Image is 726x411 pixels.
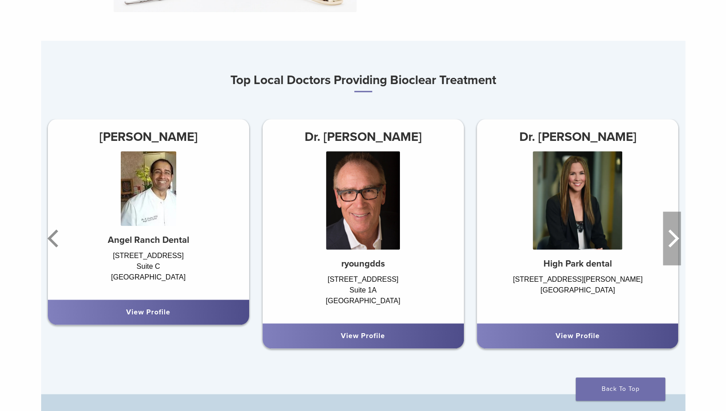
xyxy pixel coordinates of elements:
[477,126,678,148] h3: Dr. [PERSON_NAME]
[108,235,189,246] strong: Angel Ranch Dental
[48,126,249,148] h3: [PERSON_NAME]
[121,151,176,226] img: Dr. Rajeev Prasher
[543,258,612,269] strong: High Park dental
[533,151,622,250] img: Dr. Vanessa Cruz
[556,331,600,340] a: View Profile
[477,274,678,314] div: [STREET_ADDRESS][PERSON_NAME] [GEOGRAPHIC_DATA]
[341,331,385,340] a: View Profile
[663,212,681,265] button: Next
[262,126,463,148] h3: Dr. [PERSON_NAME]
[262,274,463,314] div: [STREET_ADDRESS] Suite 1A [GEOGRAPHIC_DATA]
[326,151,400,250] img: Dr. Richard Young
[48,250,249,291] div: [STREET_ADDRESS] Suite C [GEOGRAPHIC_DATA]
[46,212,64,265] button: Previous
[41,69,685,92] h3: Top Local Doctors Providing Bioclear Treatment
[341,258,385,269] strong: ryoungdds
[126,308,170,317] a: View Profile
[576,377,665,401] a: Back To Top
